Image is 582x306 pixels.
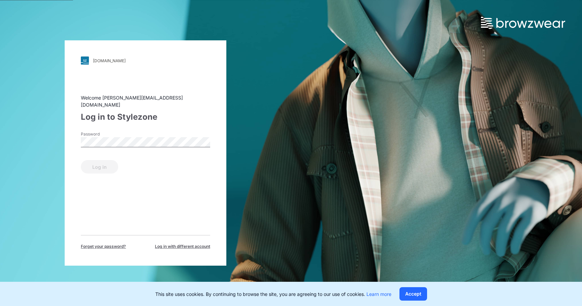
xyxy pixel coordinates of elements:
[81,56,89,65] img: svg+xml;base64,PHN2ZyB3aWR0aD0iMjgiIGhlaWdodD0iMjgiIHZpZXdCb3g9IjAgMCAyOCAyOCIgZmlsbD0ibm9uZSIgeG...
[81,94,210,108] div: Welcome [PERSON_NAME][EMAIL_ADDRESS][DOMAIN_NAME]
[81,131,128,137] label: Password
[366,291,391,297] a: Learn more
[481,17,565,29] img: browzwear-logo.73288ffb.svg
[155,243,210,250] span: Log in with different account
[81,111,210,123] div: Log in to Stylezone
[93,58,126,63] div: [DOMAIN_NAME]
[81,56,210,65] a: [DOMAIN_NAME]
[155,291,391,298] p: This site uses cookies. By continuing to browse the site, you are agreeing to our use of cookies.
[399,287,427,301] button: Accept
[81,243,126,250] span: Forget your password?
